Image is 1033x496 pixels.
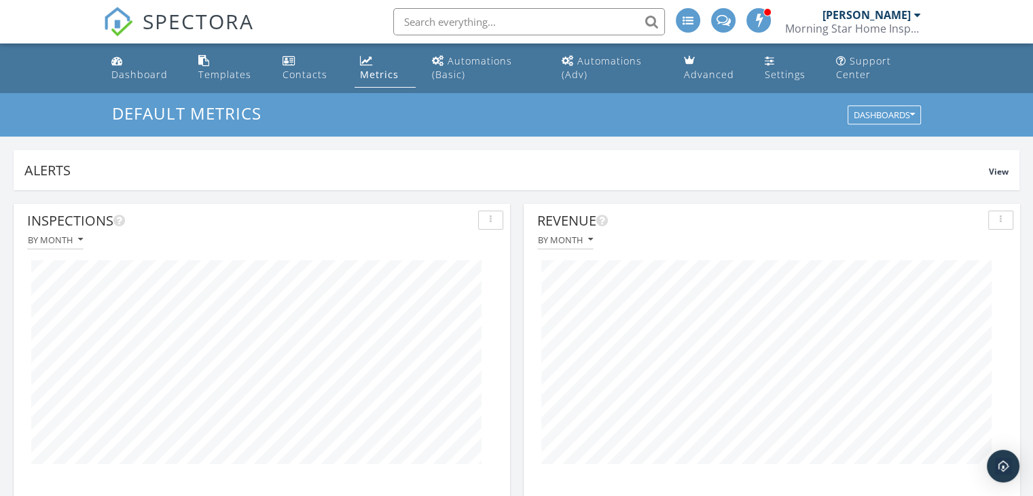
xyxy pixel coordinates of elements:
span: SPECTORA [143,7,254,35]
div: By month [538,235,593,245]
div: Advanced [684,68,734,81]
div: Dashboards [854,111,915,120]
div: Inspections [27,211,473,231]
img: The Best Home Inspection Software - Spectora [103,7,133,37]
a: Advanced [678,49,748,88]
div: Alerts [24,161,989,179]
div: [PERSON_NAME] [822,8,911,22]
a: SPECTORA [103,18,254,47]
span: Default Metrics [112,102,261,124]
div: Revenue [537,211,983,231]
div: Automations (Basic) [432,54,512,81]
div: Metrics [360,68,399,81]
div: By month [28,235,83,245]
span: View [989,166,1009,177]
a: Metrics [355,49,416,88]
button: Dashboards [848,106,921,125]
div: Dashboard [111,68,168,81]
input: Search everything... [393,8,665,35]
a: Templates [193,49,266,88]
div: Automations (Adv) [562,54,642,81]
div: Settings [765,68,805,81]
div: Support Center [836,54,891,81]
a: Automations (Basic) [427,49,545,88]
button: By month [537,231,594,249]
div: Morning Star Home Inspection [785,22,921,35]
div: Open Intercom Messenger [987,450,1019,482]
button: By month [27,231,84,249]
div: Contacts [283,68,327,81]
a: Automations (Advanced) [556,49,668,88]
a: Support Center [831,49,927,88]
a: Contacts [277,49,344,88]
a: Settings [759,49,820,88]
div: Templates [198,68,251,81]
a: Dashboard [106,49,182,88]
